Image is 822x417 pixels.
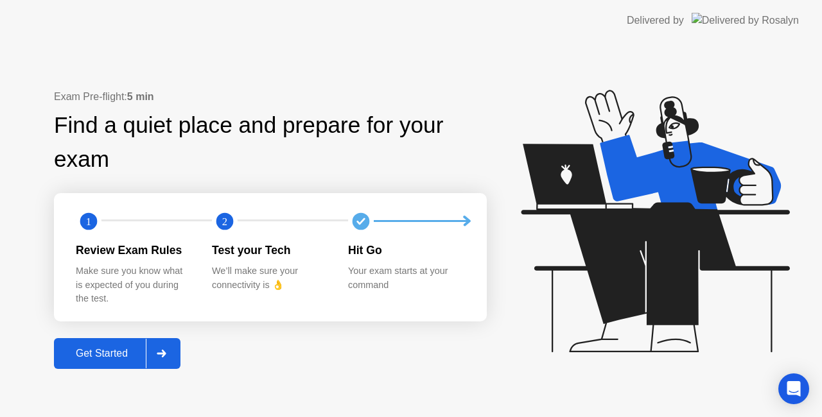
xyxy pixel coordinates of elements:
[348,242,464,259] div: Hit Go
[58,348,146,359] div: Get Started
[86,215,91,227] text: 1
[212,264,328,292] div: We’ll make sure your connectivity is 👌
[127,91,154,102] b: 5 min
[778,373,809,404] div: Open Intercom Messenger
[627,13,684,28] div: Delivered by
[76,242,191,259] div: Review Exam Rules
[76,264,191,306] div: Make sure you know what is expected of you during the test.
[54,108,487,176] div: Find a quiet place and prepare for your exam
[54,89,487,105] div: Exam Pre-flight:
[348,264,464,292] div: Your exam starts at your command
[692,13,799,28] img: Delivered by Rosalyn
[222,215,227,227] text: 2
[212,242,328,259] div: Test your Tech
[54,338,180,369] button: Get Started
